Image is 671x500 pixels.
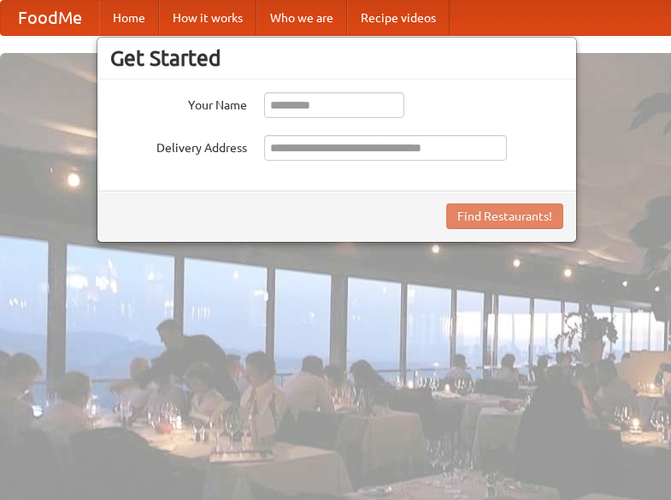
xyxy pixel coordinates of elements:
[347,1,450,35] a: Recipe videos
[110,135,247,156] label: Delivery Address
[110,92,247,114] label: Your Name
[110,45,563,71] h3: Get Started
[159,1,256,35] a: How it works
[1,1,99,35] a: FoodMe
[256,1,347,35] a: Who we are
[99,1,159,35] a: Home
[446,203,563,229] button: Find Restaurants!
